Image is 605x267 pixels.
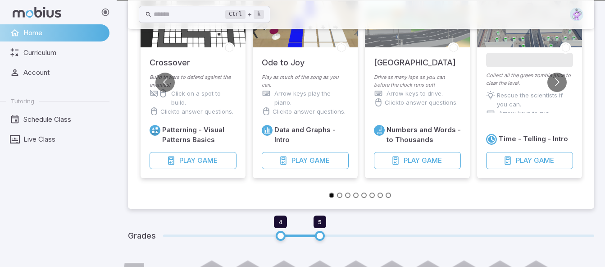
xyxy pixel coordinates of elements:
span: Live Class [23,134,103,144]
span: Schedule Class [23,115,103,124]
span: Home [23,28,103,38]
span: Account [23,68,103,78]
div: + [225,9,264,20]
img: diamond.svg [570,8,583,21]
button: Go to next slide [547,73,567,92]
span: Tutoring [11,97,34,105]
button: Go to previous slide [155,73,175,92]
kbd: Ctrl [225,10,246,19]
kbd: k [254,10,264,19]
span: Curriculum [23,48,103,58]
